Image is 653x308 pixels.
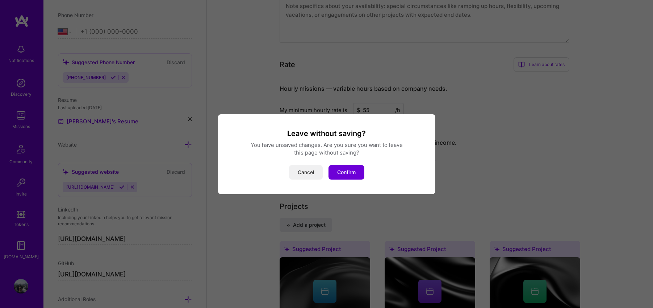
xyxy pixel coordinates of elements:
h3: Leave without saving? [227,129,427,138]
div: modal [218,114,435,194]
div: this page without saving? [227,149,427,156]
div: You have unsaved changes. Are you sure you want to leave [227,141,427,149]
button: Confirm [328,165,364,180]
button: Cancel [289,165,323,180]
